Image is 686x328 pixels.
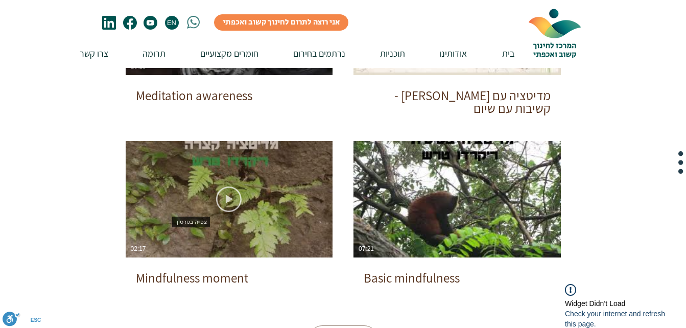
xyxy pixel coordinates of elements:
[165,16,179,30] a: EN
[126,75,333,103] button: Meditation awareness
[556,298,625,309] div: Widget Didn’t Load
[364,270,460,285] h3: Basic mindfulness
[165,19,177,27] span: EN
[223,17,340,28] span: אני רוצה לתרום לחינוך קשוב ואכפתי
[497,39,519,68] p: בית
[216,186,242,212] button: צפייה בסרטון
[136,87,252,103] h3: Meditation awareness
[126,257,333,285] button: Mindfulness moment
[173,39,266,68] a: חומרים מקצועיים
[116,39,173,68] a: תרומה
[359,245,374,252] div: 07:21
[353,257,561,285] button: Basic mindfulness
[434,39,472,68] p: אודותינו
[475,39,522,68] a: בית
[375,39,410,68] p: תוכניות
[413,39,475,68] a: אודותינו
[353,39,413,68] a: תוכניות
[136,270,248,285] h3: Mindfulness moment
[353,75,561,115] button: מדיטציה עם [PERSON_NAME] - קשיבות עם שיום
[288,39,350,68] p: נרתמים בחירום
[187,16,200,29] svg: whatsapp
[75,39,113,68] p: צרו קשר
[53,39,116,68] a: צרו קשר
[172,217,210,227] div: צפייה בסרטון
[214,14,348,31] a: אני רוצה לתרום לחינוך קשוב ואכפתי
[123,16,137,30] svg: פייסבוק
[266,39,353,68] a: נרתמים בחירום
[364,87,551,115] h3: מדיטציה עם [PERSON_NAME] - קשיבות עם שיום
[144,16,157,30] svg: youtube
[195,39,264,68] p: חומרים מקצועיים
[137,39,171,68] p: תרומה
[131,245,146,252] div: 02:17
[53,39,522,68] nav: אתר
